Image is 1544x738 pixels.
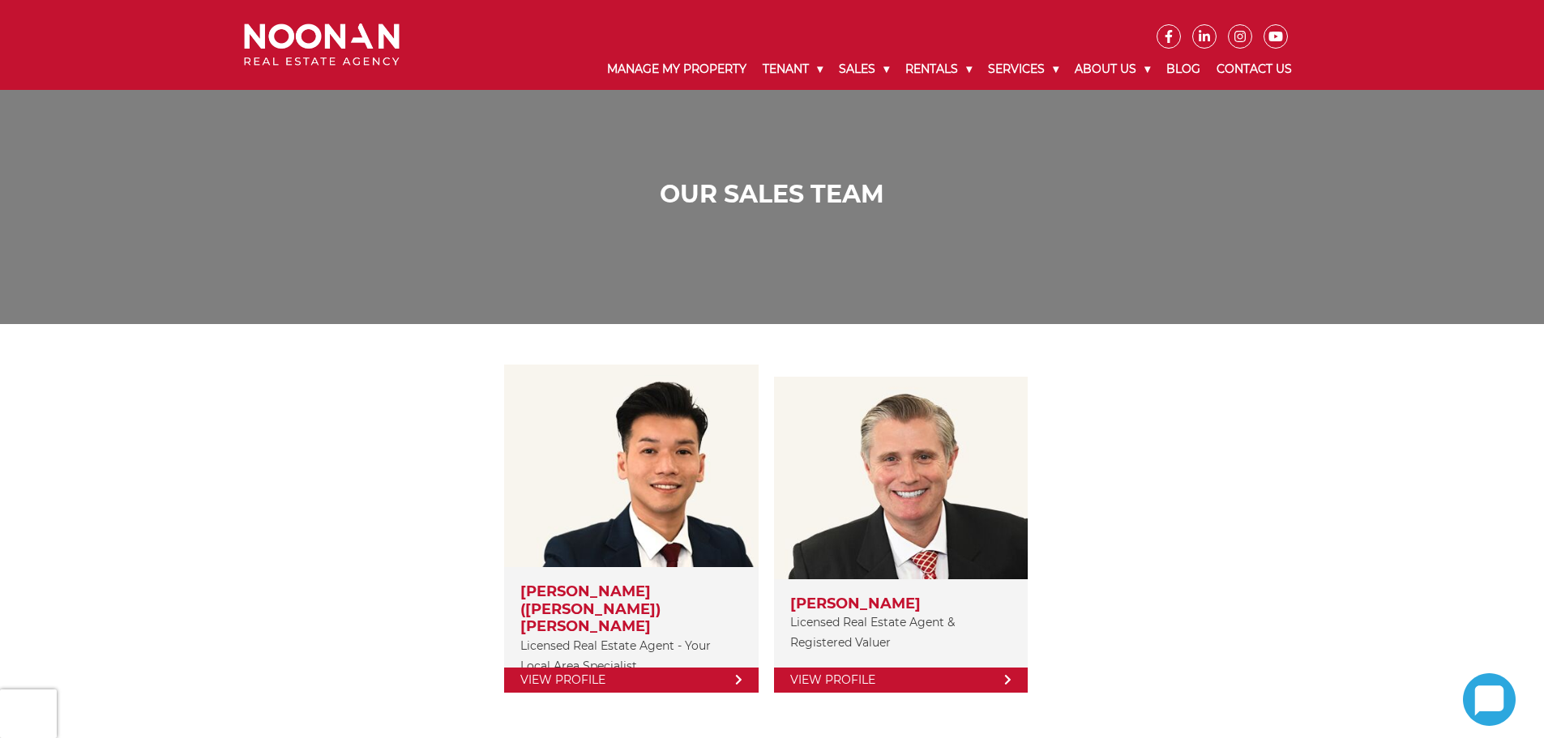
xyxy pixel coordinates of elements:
[504,668,758,693] a: View Profile
[520,583,742,636] h3: [PERSON_NAME] ([PERSON_NAME]) [PERSON_NAME]
[599,49,755,90] a: Manage My Property
[980,49,1067,90] a: Services
[520,636,742,676] p: Licensed Real Estate Agent - Your Local Area Specialist
[774,668,1028,693] a: View Profile
[244,23,400,66] img: Noonan Real Estate Agency
[755,49,831,90] a: Tenant
[831,49,897,90] a: Sales
[248,180,1296,209] h1: Our Sales Team
[790,612,1012,653] p: Licensed Real Estate Agent & Registered Valuer
[1158,49,1208,90] a: Blog
[790,595,1012,613] h3: [PERSON_NAME]
[897,49,980,90] a: Rentals
[1208,49,1300,90] a: Contact Us
[1067,49,1158,90] a: About Us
